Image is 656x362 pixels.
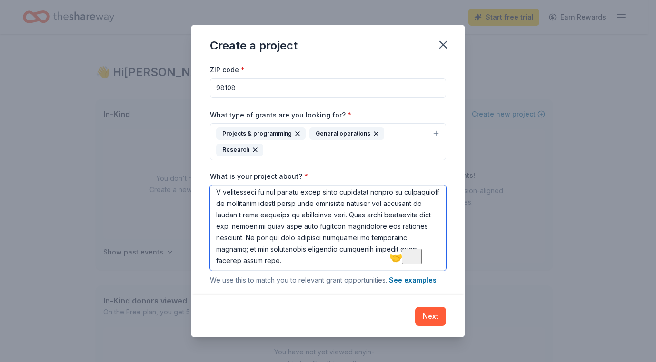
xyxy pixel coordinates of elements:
button: Next [415,307,446,326]
label: ZIP code [210,65,245,75]
span: We use this to match you to relevant grant opportunities. [210,276,437,284]
div: General operations [309,127,384,140]
button: See examples [389,274,437,286]
div: Research [216,144,263,156]
label: What type of grants are you looking for? [210,110,351,120]
label: What is your project about? [210,172,308,181]
input: 12345 (U.S. only) [210,78,446,98]
div: Projects & programming [216,127,306,140]
button: Projects & programmingGeneral operationsResearch [210,123,446,160]
div: Create a project [210,38,298,53]
textarea: To enrich screen reader interactions, please activate Accessibility in Grammarly extension settings [210,185,446,271]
